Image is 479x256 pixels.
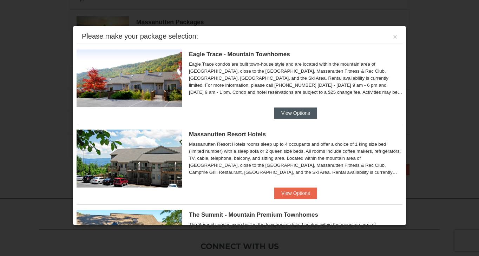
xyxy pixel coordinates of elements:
div: Please make your package selection: [82,33,198,40]
div: Massanutten Resort Hotels rooms sleep up to 4 occupants and offer a choice of 1 king size bed (li... [189,141,402,176]
span: The Summit - Mountain Premium Townhomes [189,211,318,218]
img: 19218983-1-9b289e55.jpg [77,50,182,107]
div: Eagle Trace condos are built town-house style and are located within the mountain area of [GEOGRA... [189,61,402,96]
button: × [393,33,397,40]
span: Eagle Trace - Mountain Townhomes [189,51,290,58]
img: 19219026-1-e3b4ac8e.jpg [77,130,182,187]
span: Massanutten Resort Hotels [189,131,266,138]
button: View Options [274,188,317,199]
button: View Options [274,107,317,119]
